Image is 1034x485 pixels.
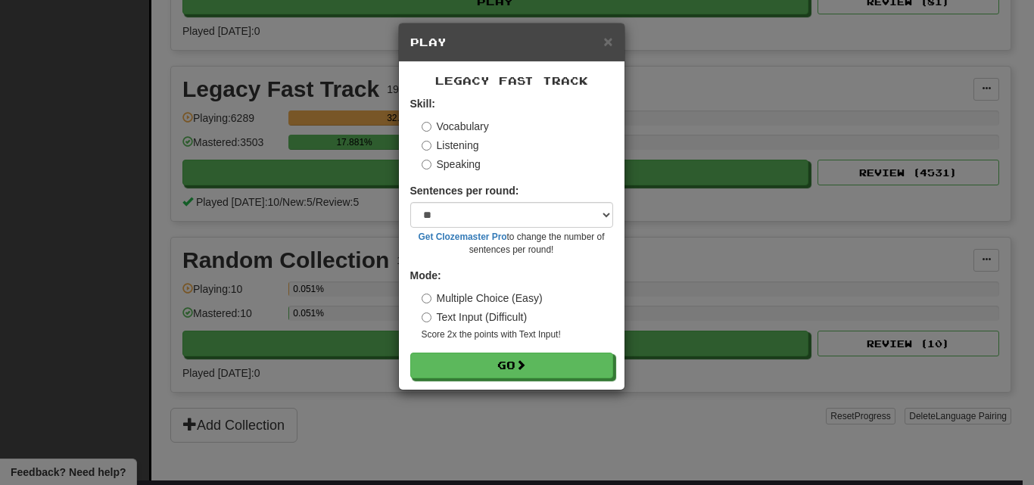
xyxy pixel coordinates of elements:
[410,98,435,110] strong: Skill:
[422,294,431,303] input: Multiple Choice (Easy)
[435,74,588,87] span: Legacy Fast Track
[422,309,528,325] label: Text Input (Difficult)
[410,353,613,378] button: Go
[422,141,431,151] input: Listening
[422,328,613,341] small: Score 2x the points with Text Input !
[603,33,612,50] span: ×
[422,291,543,306] label: Multiple Choice (Easy)
[410,269,441,281] strong: Mode:
[422,119,489,134] label: Vocabulary
[422,157,481,172] label: Speaking
[419,232,507,242] a: Get Clozemaster Pro
[410,35,613,50] h5: Play
[603,33,612,49] button: Close
[410,183,519,198] label: Sentences per round:
[422,138,479,153] label: Listening
[422,160,431,169] input: Speaking
[410,231,613,256] small: to change the number of sentences per round!
[422,122,431,132] input: Vocabulary
[422,312,431,322] input: Text Input (Difficult)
